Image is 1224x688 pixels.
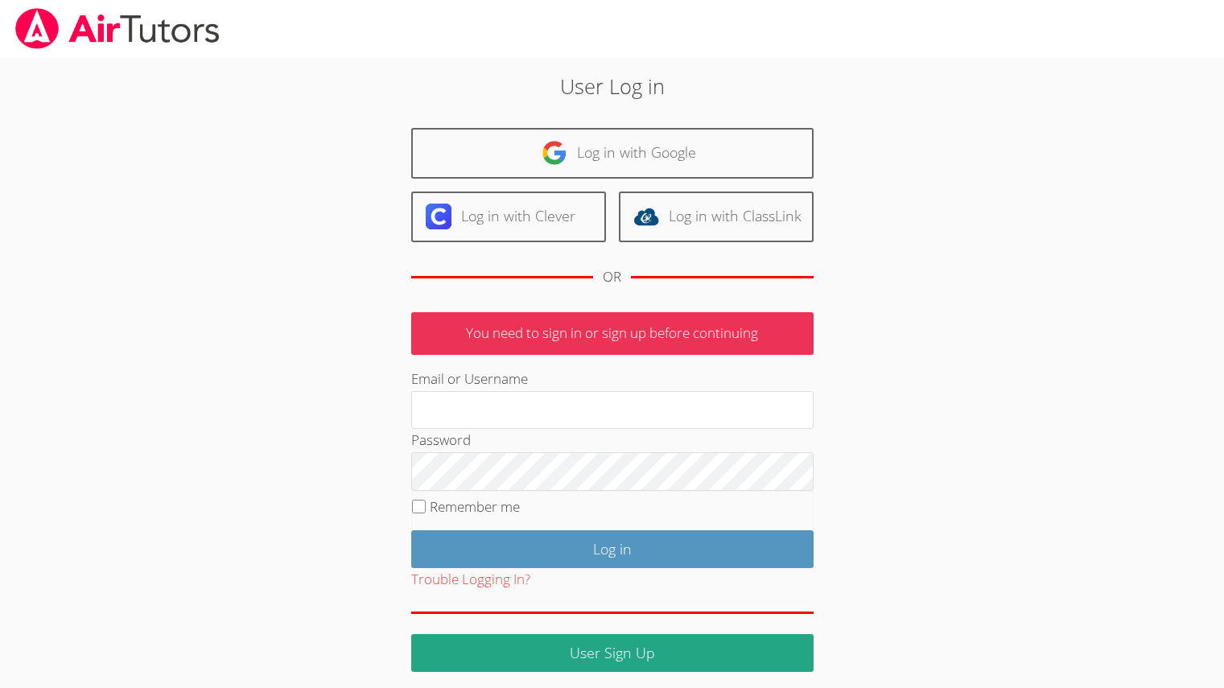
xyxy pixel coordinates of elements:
a: Log in with Clever [411,192,606,242]
p: You need to sign in or sign up before continuing [411,312,814,355]
img: clever-logo-6eab21bc6e7a338710f1a6ff85c0baf02591cd810cc4098c63d3a4b26e2feb20.svg [426,204,451,229]
img: airtutors_banner-c4298cdbf04f3fff15de1276eac7730deb9818008684d7c2e4769d2f7ddbe033.png [14,8,221,49]
a: Log in with ClassLink [619,192,814,242]
label: Email or Username [411,369,528,388]
label: Password [411,431,471,449]
h2: User Log in [282,71,942,101]
a: User Sign Up [411,634,814,672]
label: Remember me [430,497,520,516]
a: Log in with Google [411,128,814,179]
img: google-logo-50288ca7cdecda66e5e0955fdab243c47b7ad437acaf1139b6f446037453330a.svg [542,140,567,166]
div: OR [603,266,621,289]
img: classlink-logo-d6bb404cc1216ec64c9a2012d9dc4662098be43eaf13dc465df04b49fa7ab582.svg [633,204,659,229]
input: Log in [411,530,814,568]
button: Trouble Logging In? [411,568,530,591]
